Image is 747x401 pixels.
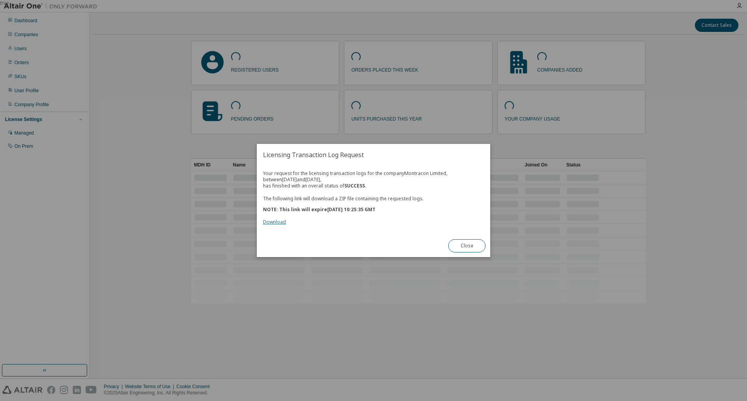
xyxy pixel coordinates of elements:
[263,219,286,225] a: Download
[257,144,490,166] h2: Licensing Transaction Log Request
[344,182,365,189] b: SUCCESS
[263,195,484,202] p: The following link will download a ZIP file containing the requested logs.
[448,239,486,252] button: Close
[263,206,375,213] b: NOTE: This link will expire [DATE] 10:25:35 GMT
[263,170,484,225] div: Your request for the licensing transaction logs for the company Montracon Limited , between [DATE...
